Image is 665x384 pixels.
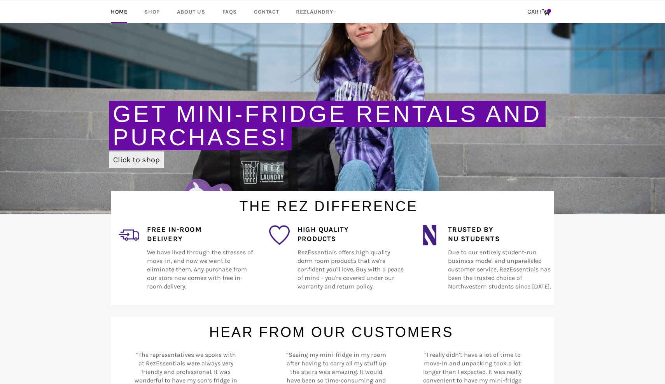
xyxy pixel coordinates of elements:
a: CART [523,4,554,20]
h4: High Quality Products [297,225,404,244]
img: favorite_1.png [269,225,290,245]
div: RezEssentials offers high quality dorm room products that we're confident you'll love. Buy with a... [290,225,404,300]
a: Contact [246,0,287,23]
a: Home [103,0,135,23]
a: Click to shop [109,151,164,168]
a: About Us [169,0,213,23]
a: Get Mini-Fridge Rentals and Purchases! [113,101,542,150]
h4: Trusted by NU Students [448,225,554,244]
a: RezLaundry [288,0,344,23]
h1: Hear From Our Customers [103,317,554,342]
div: Due to our entirely student-run business model and unparalleled customer service, RezEssentials h... [440,225,554,300]
img: delivery_2.png [119,225,139,245]
h4: Free In-Room Delivery [147,225,253,244]
div: We have lived through the stresses of move-in, and now we want to eliminate them. Any purchase fr... [139,225,253,300]
img: northwestern_wildcats_tiny.png [419,225,440,245]
a: Shop [136,0,167,23]
h1: The Rez Difference [103,191,554,216]
a: FAQs [215,0,245,23]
